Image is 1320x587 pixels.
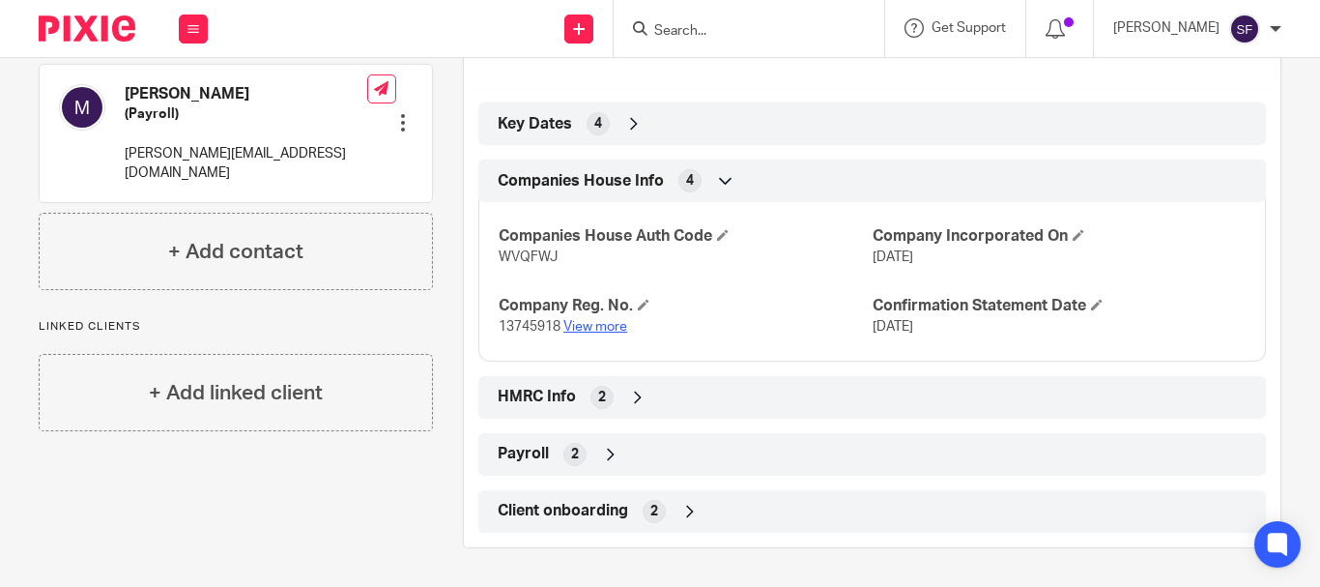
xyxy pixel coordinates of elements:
[125,84,367,104] h4: [PERSON_NAME]
[873,320,913,334] span: [DATE]
[598,388,606,407] span: 2
[149,378,323,408] h4: + Add linked client
[1229,14,1260,44] img: svg%3E
[650,502,658,521] span: 2
[125,144,367,184] p: [PERSON_NAME][EMAIL_ADDRESS][DOMAIN_NAME]
[498,171,664,191] span: Companies House Info
[498,387,576,407] span: HMRC Info
[873,226,1246,247] h4: Company Incorporated On
[1113,18,1220,38] p: [PERSON_NAME]
[873,250,913,264] span: [DATE]
[932,21,1006,35] span: Get Support
[499,250,558,264] span: WVQFWJ
[686,171,694,191] span: 4
[499,226,872,247] h4: Companies House Auth Code
[168,237,303,267] h4: + Add contact
[498,501,628,521] span: Client onboarding
[498,114,572,134] span: Key Dates
[499,320,560,334] span: 13745918
[499,296,872,316] h4: Company Reg. No.
[563,320,627,334] a: View more
[652,23,826,41] input: Search
[59,84,105,131] img: svg%3E
[571,445,579,464] span: 2
[498,444,549,464] span: Payroll
[873,296,1246,316] h4: Confirmation Statement Date
[594,114,602,133] span: 4
[125,104,367,124] h5: (Payroll)
[39,15,135,42] img: Pixie
[39,319,433,335] p: Linked clients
